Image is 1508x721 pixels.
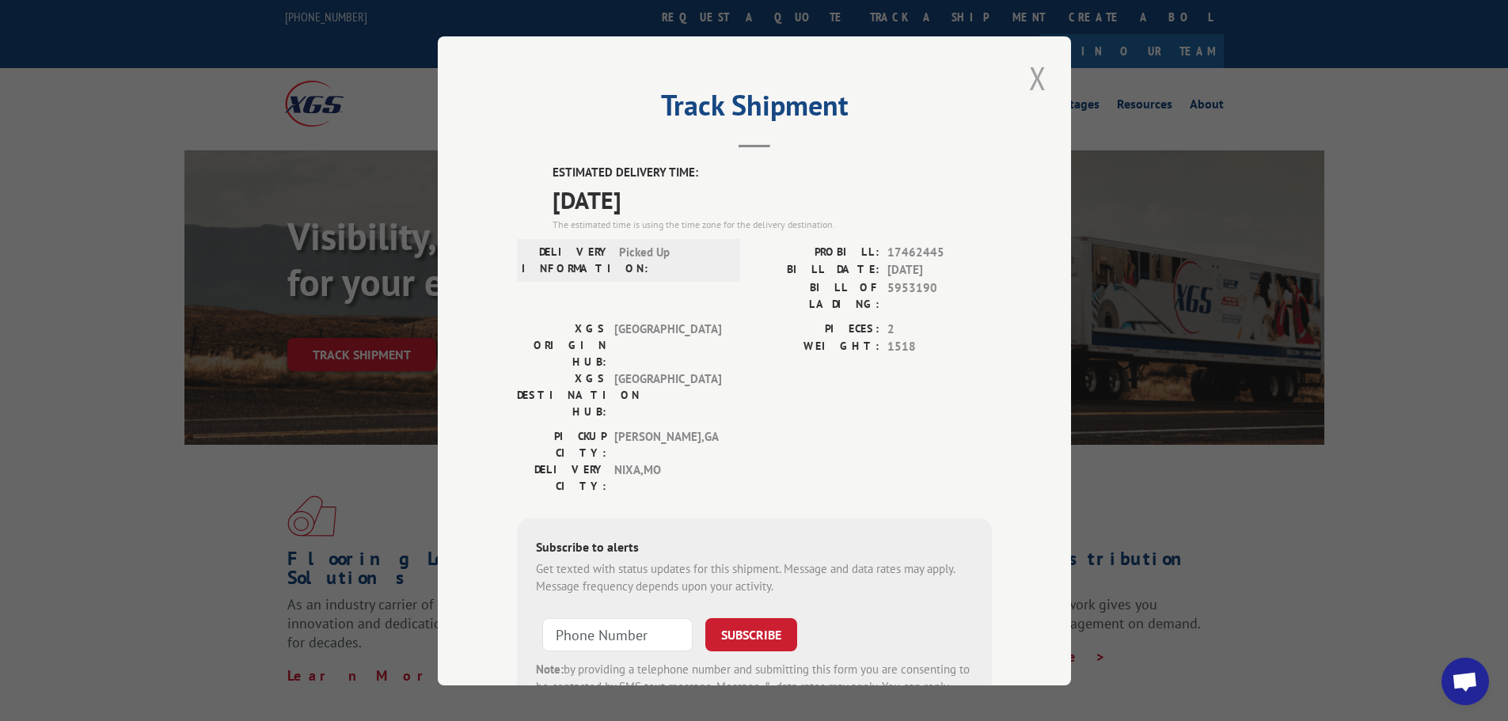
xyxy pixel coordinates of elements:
[553,217,992,231] div: The estimated time is using the time zone for the delivery destination.
[614,370,721,419] span: [GEOGRAPHIC_DATA]
[705,617,797,651] button: SUBSCRIBE
[619,243,726,276] span: Picked Up
[614,461,721,494] span: NIXA , MO
[754,279,879,312] label: BILL OF LADING:
[1024,56,1051,100] button: Close modal
[542,617,693,651] input: Phone Number
[517,320,606,370] label: XGS ORIGIN HUB:
[522,243,611,276] label: DELIVERY INFORMATION:
[754,261,879,279] label: BILL DATE:
[887,338,992,356] span: 1518
[536,560,973,595] div: Get texted with status updates for this shipment. Message and data rates may apply. Message frequ...
[553,164,992,182] label: ESTIMATED DELIVERY TIME:
[614,320,721,370] span: [GEOGRAPHIC_DATA]
[517,370,606,419] label: XGS DESTINATION HUB:
[754,320,879,338] label: PIECES:
[553,181,992,217] span: [DATE]
[536,660,973,714] div: by providing a telephone number and submitting this form you are consenting to be contacted by SM...
[517,94,992,124] h2: Track Shipment
[517,427,606,461] label: PICKUP CITY:
[614,427,721,461] span: [PERSON_NAME] , GA
[517,461,606,494] label: DELIVERY CITY:
[754,338,879,356] label: WEIGHT:
[754,243,879,261] label: PROBILL:
[536,537,973,560] div: Subscribe to alerts
[887,261,992,279] span: [DATE]
[536,661,564,676] strong: Note:
[1442,658,1489,705] a: Open chat
[887,279,992,312] span: 5953190
[887,320,992,338] span: 2
[887,243,992,261] span: 17462445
